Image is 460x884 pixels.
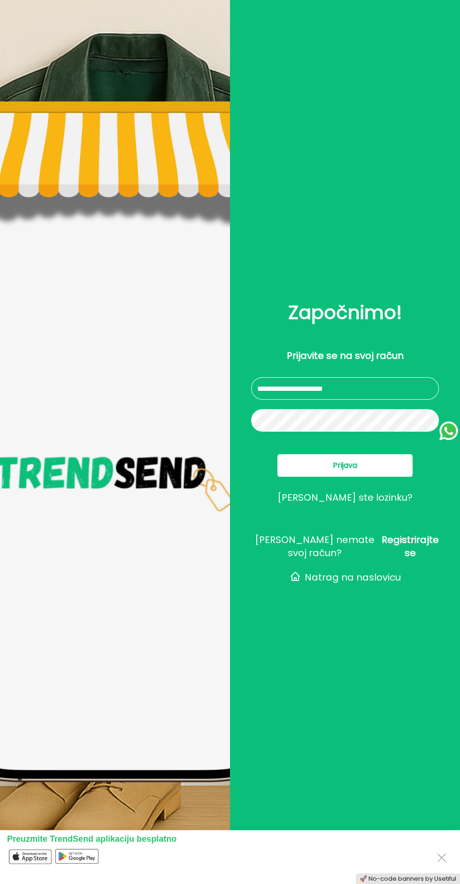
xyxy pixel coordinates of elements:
[277,492,413,503] button: [PERSON_NAME] ste lozinku?
[434,848,449,866] button: Close
[305,571,401,584] span: Natrag na naslovicu
[7,834,176,844] span: Preuzmite TrendSend aplikaciju besplatno
[382,533,439,559] span: Registrirajte se
[277,454,413,477] button: Prijava
[251,541,439,552] button: [PERSON_NAME] nemate svoj račun?Registrirajte se
[287,349,404,362] p: Prijavite se na svoj račun
[360,875,456,883] a: 🚀 No-code banners by Usetiful
[333,460,357,471] span: Prijava
[245,298,445,326] h2: Započnimo!
[251,571,439,582] button: Natrag na naslovicu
